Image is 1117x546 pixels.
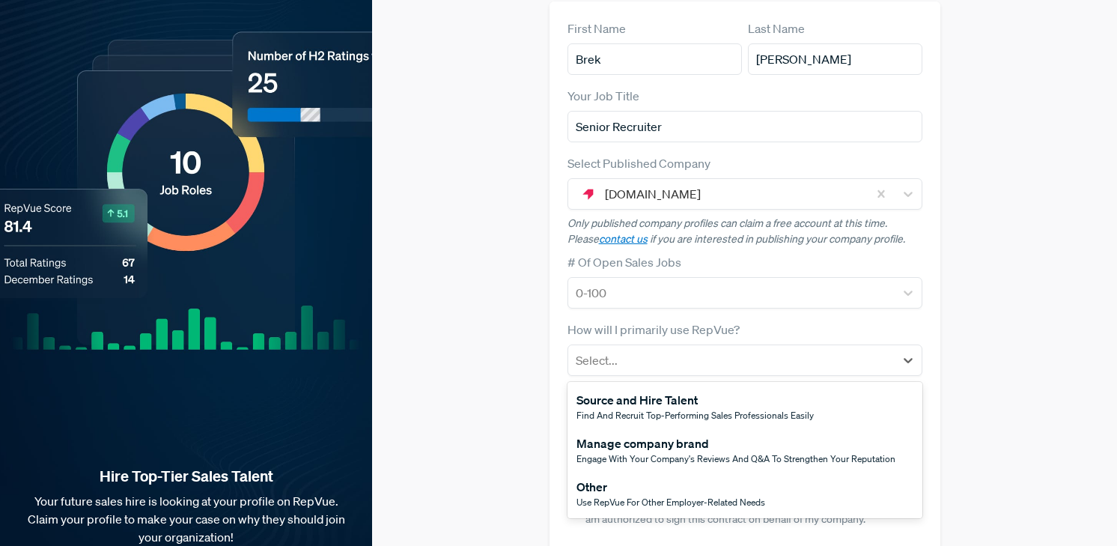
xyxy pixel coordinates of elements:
[567,321,740,339] label: How will I primarily use RepVue?
[599,232,648,246] a: contact us
[576,496,765,509] span: Use RepVue for other employer-related needs
[576,434,895,452] div: Manage company brand
[24,467,348,486] strong: Hire Top-Tier Sales Talent
[567,253,681,271] label: # Of Open Sales Jobs
[567,19,626,37] label: First Name
[567,87,639,105] label: Your Job Title
[576,452,895,465] span: Engage with your company's reviews and Q&A to strengthen your reputation
[567,154,710,172] label: Select Published Company
[748,19,805,37] label: Last Name
[24,492,348,546] p: Your future sales hire is looking at your profile on RepVue. Claim your profile to make your case...
[748,43,922,75] input: Last Name
[567,111,922,142] input: Title
[567,216,922,247] p: Only published company profiles can claim a free account at this time. Please if you are interest...
[579,185,597,203] img: Pendo.io
[576,409,814,422] span: Find and recruit top-performing sales professionals easily
[567,43,742,75] input: First Name
[576,391,814,409] div: Source and Hire Talent
[576,478,765,496] div: Other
